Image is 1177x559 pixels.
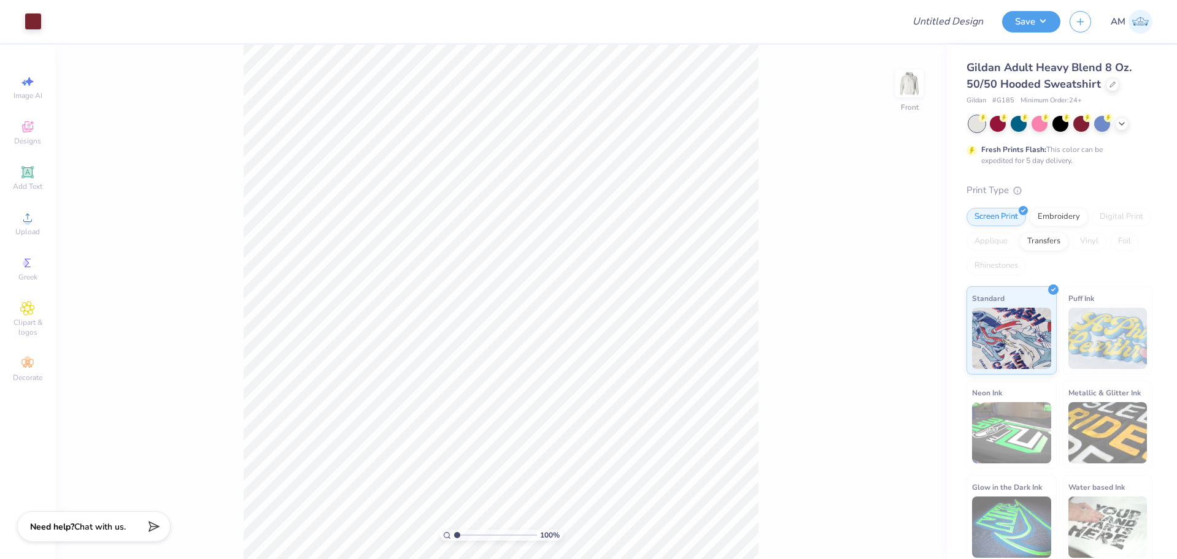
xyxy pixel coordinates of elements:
[1030,208,1088,226] div: Embroidery
[972,402,1051,463] img: Neon Ink
[967,232,1016,251] div: Applique
[1110,232,1139,251] div: Foil
[967,96,986,106] span: Gildan
[1002,11,1060,32] button: Save
[972,292,1005,305] span: Standard
[1068,481,1125,493] span: Water based Ink
[14,136,41,146] span: Designs
[74,521,126,533] span: Chat with us.
[992,96,1014,106] span: # G185
[1068,386,1141,399] span: Metallic & Glitter Ink
[13,373,42,382] span: Decorate
[15,227,40,237] span: Upload
[972,386,1002,399] span: Neon Ink
[972,496,1051,558] img: Glow in the Dark Ink
[1072,232,1106,251] div: Vinyl
[18,272,37,282] span: Greek
[6,318,49,337] span: Clipart & logos
[1111,15,1125,29] span: AM
[1021,96,1082,106] span: Minimum Order: 24 +
[13,181,42,191] span: Add Text
[1068,308,1148,369] img: Puff Ink
[1092,208,1151,226] div: Digital Print
[967,183,1152,197] div: Print Type
[897,71,922,96] img: Front
[14,91,42,101] span: Image AI
[972,308,1051,369] img: Standard
[1068,496,1148,558] img: Water based Ink
[901,102,919,113] div: Front
[981,144,1132,166] div: This color can be expedited for 5 day delivery.
[903,9,993,34] input: Untitled Design
[1129,10,1152,34] img: Arvi Mikhail Parcero
[540,530,560,541] span: 100 %
[1068,292,1094,305] span: Puff Ink
[972,481,1042,493] span: Glow in the Dark Ink
[967,60,1132,91] span: Gildan Adult Heavy Blend 8 Oz. 50/50 Hooded Sweatshirt
[1111,10,1152,34] a: AM
[967,208,1026,226] div: Screen Print
[981,145,1046,154] strong: Fresh Prints Flash:
[1068,402,1148,463] img: Metallic & Glitter Ink
[1019,232,1068,251] div: Transfers
[30,521,74,533] strong: Need help?
[967,257,1026,275] div: Rhinestones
